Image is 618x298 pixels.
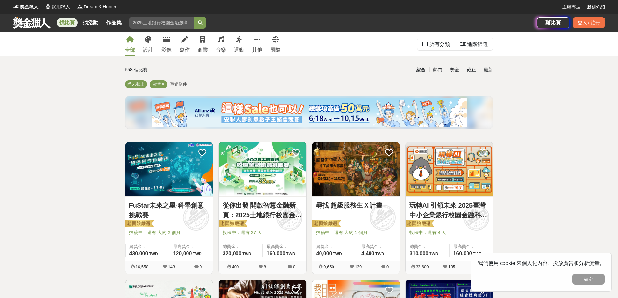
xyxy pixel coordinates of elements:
[361,251,374,256] span: 4,490
[223,200,302,220] a: 從你出發 開啟智慧金融新頁：2025土地銀行校園金融創意挑戰賽
[52,4,70,10] span: 試用獵人
[361,244,396,250] span: 最高獎金：
[152,82,161,87] span: 台灣
[467,38,488,51] div: 進階篩選
[573,17,605,28] div: 登入 / 註冊
[323,264,334,269] span: 9,650
[216,32,226,56] a: 音樂
[429,252,438,256] span: TWD
[173,244,209,250] span: 最高獎金：
[129,17,194,29] input: 2025土地銀行校園金融創意挑戰賽：從你出發 開啟智慧金融新頁
[136,264,149,269] span: 16,558
[429,38,450,51] div: 所有分類
[170,82,187,87] span: 重置條件
[252,32,262,56] a: 其他
[127,82,144,87] span: 尚未截止
[173,251,192,256] span: 120,000
[448,264,455,269] span: 135
[234,32,244,56] a: 運動
[270,46,281,54] div: 國際
[587,4,605,10] a: 服務介紹
[20,4,38,10] span: 獎金獵人
[463,64,480,76] div: 截止
[406,142,493,197] a: Cover Image
[409,200,489,220] a: 玩轉AI 引領未來 2025臺灣中小企業銀行校園金融科技創意挑戰賽
[13,3,19,10] img: Logo
[223,251,242,256] span: 320,000
[217,220,247,229] img: 老闆娘嚴選
[57,18,78,27] a: 找比賽
[143,46,153,54] div: 設計
[152,98,467,127] img: cf4fb443-4ad2-4338-9fa3-b46b0bf5d316.png
[286,252,295,256] span: TWD
[219,142,306,197] a: Cover Image
[223,229,302,236] span: 投稿中：還有 27 天
[124,220,154,229] img: 老闆娘嚴選
[375,252,384,256] span: TWD
[161,46,172,54] div: 影像
[316,200,396,210] a: 尋找 超級服務生Ｘ計畫
[80,18,101,27] a: 找活動
[125,142,213,196] img: Cover Image
[454,244,489,250] span: 最高獎金：
[473,252,482,256] span: TWD
[412,64,429,76] div: 綜合
[161,32,172,56] a: 影像
[143,32,153,56] a: 設計
[429,64,446,76] div: 熱門
[198,32,208,56] a: 商業
[45,3,51,10] img: Logo
[416,264,429,269] span: 33,600
[242,252,251,256] span: TWD
[454,251,472,256] span: 160,000
[129,229,209,236] span: 投稿中：還有 大約 2 個月
[84,4,116,10] span: Dream & Hunter
[537,17,569,28] a: 辦比賽
[478,260,605,266] span: 我們使用 cookie 來個人化內容、投放廣告和分析流量。
[312,142,400,197] a: Cover Image
[232,264,239,269] span: 400
[410,251,429,256] span: 310,000
[312,142,400,196] img: Cover Image
[386,264,389,269] span: 0
[179,46,190,54] div: 寫作
[179,32,190,56] a: 寫作
[264,264,266,269] span: 8
[480,64,497,76] div: 最新
[267,251,285,256] span: 160,000
[129,200,209,220] a: FuStar未來之星-科學創意挑戰賽
[267,244,302,250] span: 最高獎金：
[77,4,116,10] a: LogoDream & Hunter
[45,4,70,10] a: Logo試用獵人
[219,142,306,196] img: Cover Image
[125,32,135,56] a: 全部
[562,4,580,10] a: 主辦專區
[311,220,341,229] img: 老闆娘嚴選
[13,4,38,10] a: Logo獎金獵人
[409,229,489,236] span: 投稿中：還有 4 天
[270,32,281,56] a: 國際
[316,229,396,236] span: 投稿中：還有 大約 1 個月
[125,64,248,76] div: 558 個比賽
[572,274,605,285] button: 確定
[355,264,362,269] span: 139
[234,46,244,54] div: 運動
[149,252,158,256] span: TWD
[316,251,332,256] span: 40,000
[410,244,445,250] span: 總獎金：
[316,244,353,250] span: 總獎金：
[129,251,148,256] span: 430,000
[216,46,226,54] div: 音樂
[198,46,208,54] div: 商業
[446,64,463,76] div: 獎金
[333,252,342,256] span: TWD
[168,264,175,269] span: 143
[129,244,165,250] span: 總獎金：
[293,264,295,269] span: 0
[77,3,83,10] img: Logo
[404,220,434,229] img: 老闆娘嚴選
[125,142,213,197] a: Cover Image
[406,142,493,196] img: Cover Image
[223,244,259,250] span: 總獎金：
